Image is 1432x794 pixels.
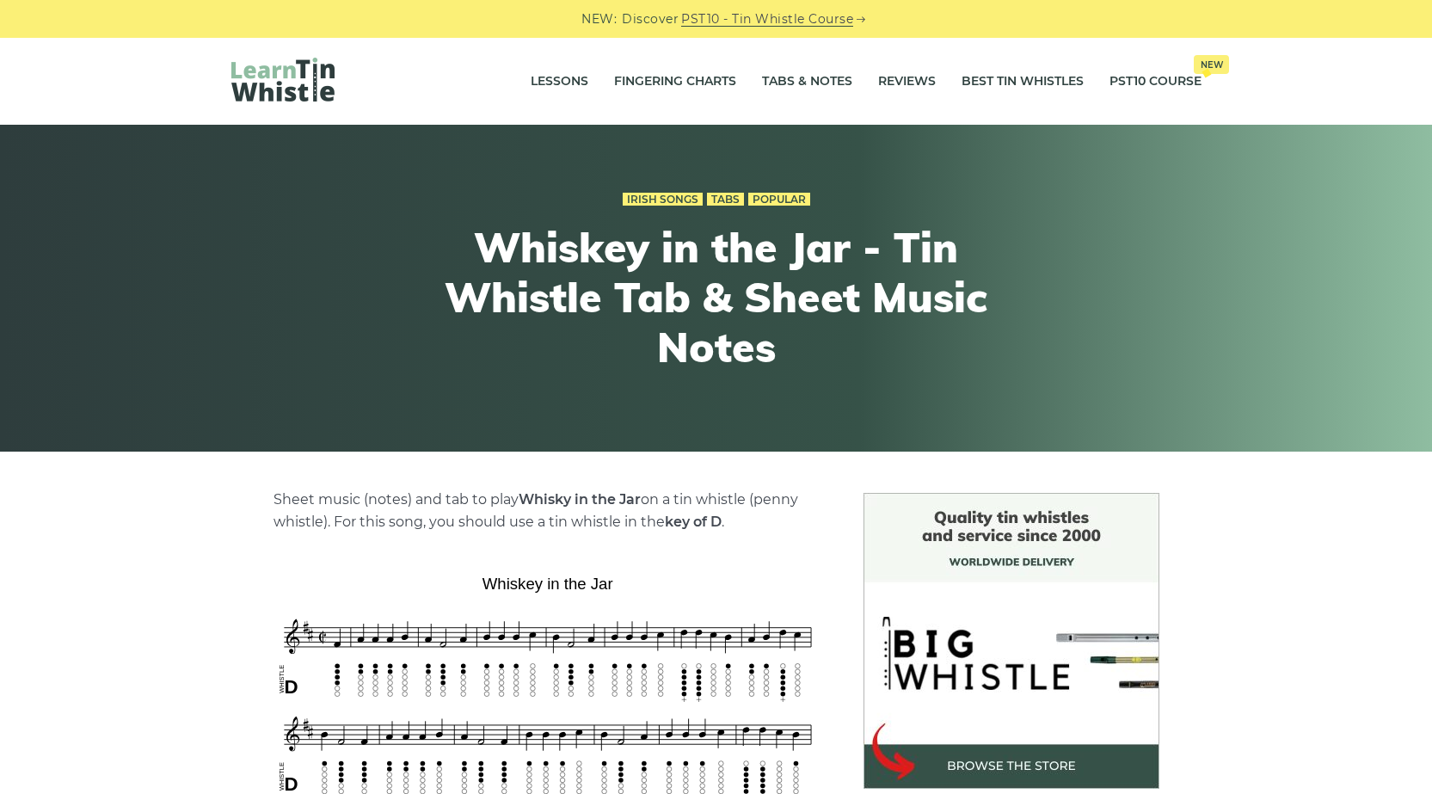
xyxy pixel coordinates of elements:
h1: Whiskey in the Jar - Tin Whistle Tab & Sheet Music Notes [400,223,1033,372]
img: LearnTinWhistle.com [231,58,335,102]
a: Popular [748,193,810,206]
a: PST10 CourseNew [1109,60,1202,103]
a: Tabs [707,193,744,206]
a: Reviews [878,60,936,103]
span: New [1194,55,1229,74]
a: Lessons [531,60,588,103]
img: BigWhistle Tin Whistle Store [864,493,1159,789]
a: Fingering Charts [614,60,736,103]
strong: Whisky in the Jar [519,491,641,508]
a: Tabs & Notes [762,60,852,103]
p: Sheet music (notes) and tab to play on a tin whistle (penny whistle). For this song, you should u... [273,489,822,533]
strong: key of D [665,514,722,530]
a: Irish Songs [623,193,703,206]
a: Best Tin Whistles [962,60,1084,103]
